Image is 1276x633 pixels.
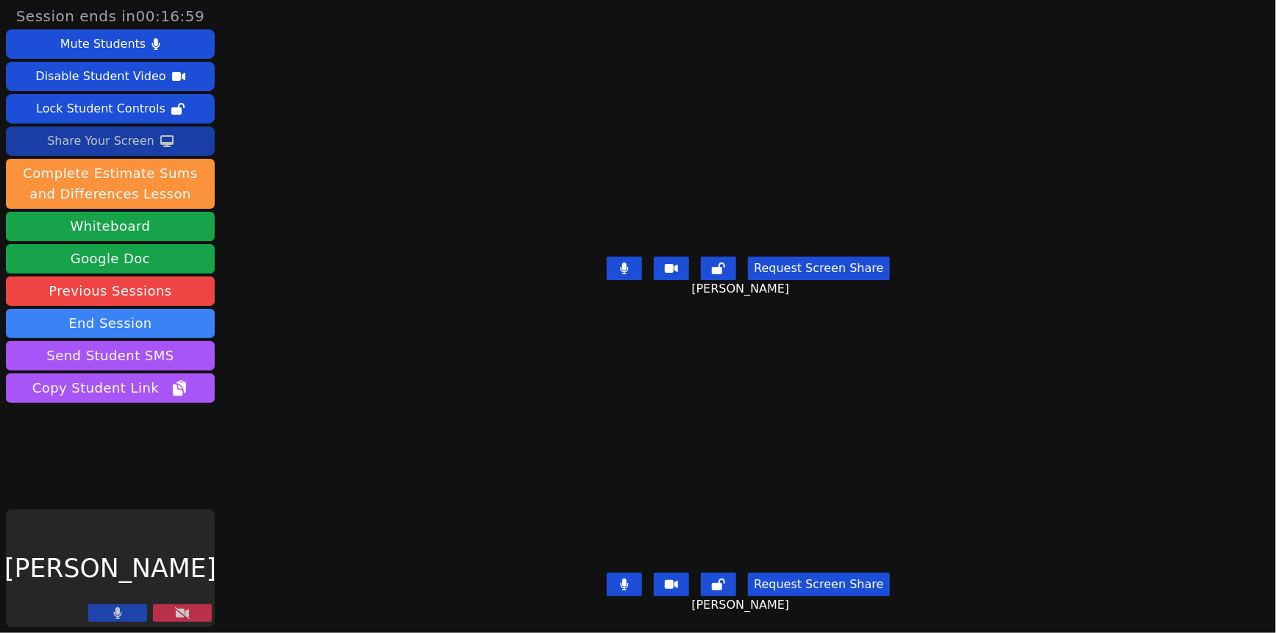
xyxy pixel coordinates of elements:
button: Disable Student Video [6,62,215,91]
button: Send Student SMS [6,341,215,371]
button: Mute Students [6,29,215,59]
span: Copy Student Link [32,378,188,398]
div: Share Your Screen [47,129,154,153]
div: Lock Student Controls [36,97,165,121]
button: Share Your Screen [6,126,215,156]
button: Request Screen Share [748,573,889,596]
span: [PERSON_NAME] [692,280,794,298]
button: Whiteboard [6,212,215,241]
button: Lock Student Controls [6,94,215,124]
a: Google Doc [6,244,215,273]
span: [PERSON_NAME] [692,596,794,614]
div: [PERSON_NAME] [6,509,215,627]
span: Session ends in [16,6,205,26]
button: Complete Estimate Sums and Differences Lesson [6,159,215,209]
div: Mute Students [60,32,146,56]
button: Request Screen Share [748,257,889,280]
button: Copy Student Link [6,373,215,403]
button: End Session [6,309,215,338]
time: 00:16:59 [136,7,205,25]
div: Disable Student Video [35,65,165,88]
a: Previous Sessions [6,276,215,306]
